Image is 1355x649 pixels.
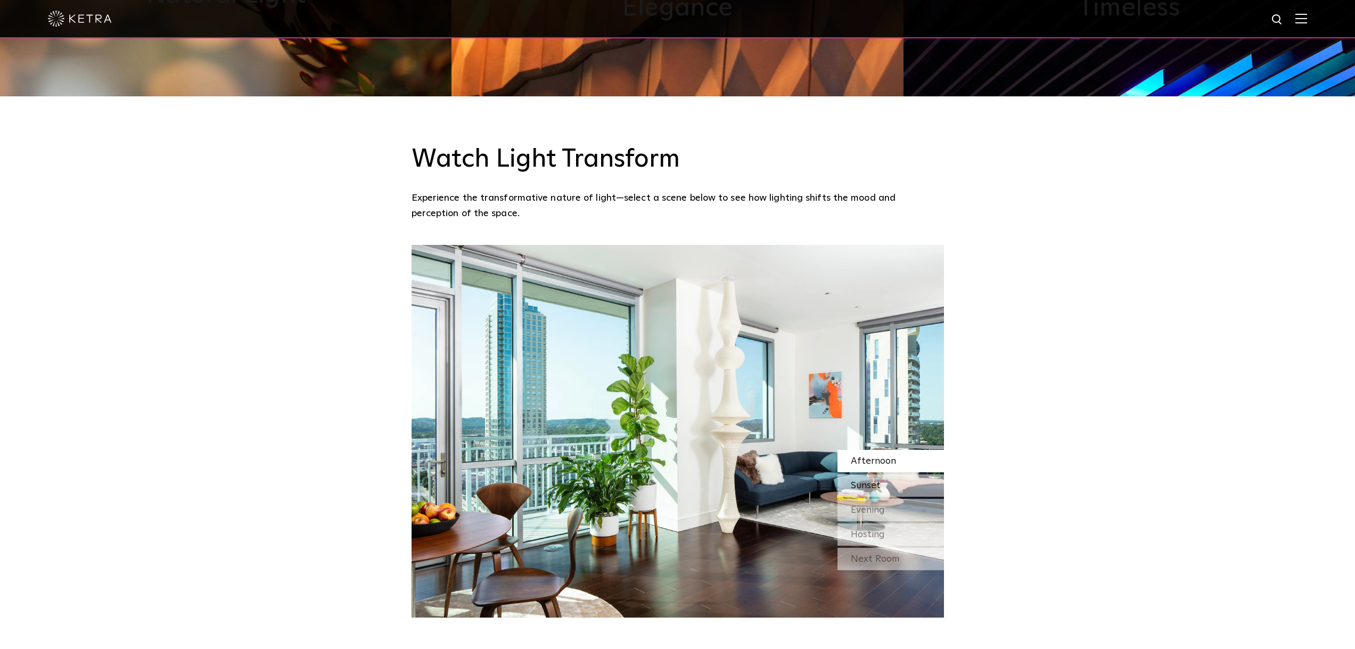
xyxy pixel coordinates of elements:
span: Evening [851,505,885,515]
p: Experience the transformative nature of light—select a scene below to see how lighting shifts the... [412,191,939,221]
h3: Watch Light Transform [412,144,944,175]
img: SS_HBD_LivingRoom_Desktop_01 [412,245,944,618]
img: search icon [1271,13,1284,27]
img: Hamburger%20Nav.svg [1295,13,1307,23]
span: Afternoon [851,456,896,466]
img: ketra-logo-2019-white [48,11,112,27]
span: Sunset [851,481,881,490]
div: Next Room [837,548,944,570]
span: Hosting [851,530,885,539]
